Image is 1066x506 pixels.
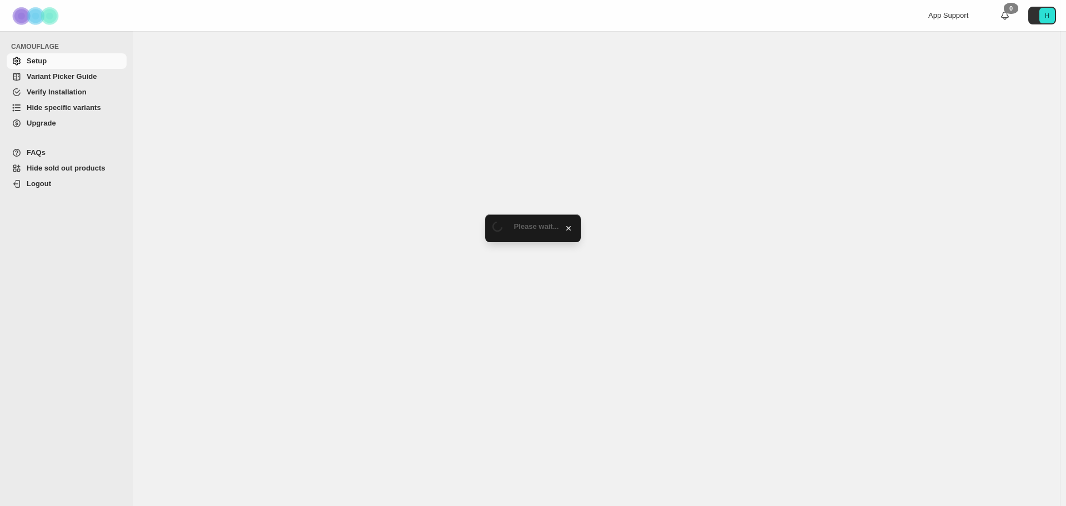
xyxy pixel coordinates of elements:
span: Hide sold out products [27,164,105,172]
span: App Support [928,11,968,19]
a: FAQs [7,145,127,161]
button: Avatar with initials H [1028,7,1056,24]
div: 0 [1004,3,1018,14]
a: Hide specific variants [7,100,127,116]
a: Logout [7,176,127,192]
span: Upgrade [27,119,56,127]
span: Verify Installation [27,88,87,96]
a: Setup [7,53,127,69]
span: Variant Picker Guide [27,72,97,81]
span: Setup [27,57,47,65]
span: CAMOUFLAGE [11,42,128,51]
span: Logout [27,179,51,188]
a: Hide sold out products [7,161,127,176]
span: FAQs [27,148,46,157]
a: 0 [999,10,1010,21]
img: Camouflage [9,1,64,31]
a: Verify Installation [7,84,127,100]
a: Upgrade [7,116,127,131]
span: Please wait... [514,222,559,231]
text: H [1045,12,1049,19]
span: Hide specific variants [27,103,101,112]
a: Variant Picker Guide [7,69,127,84]
span: Avatar with initials H [1039,8,1055,23]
